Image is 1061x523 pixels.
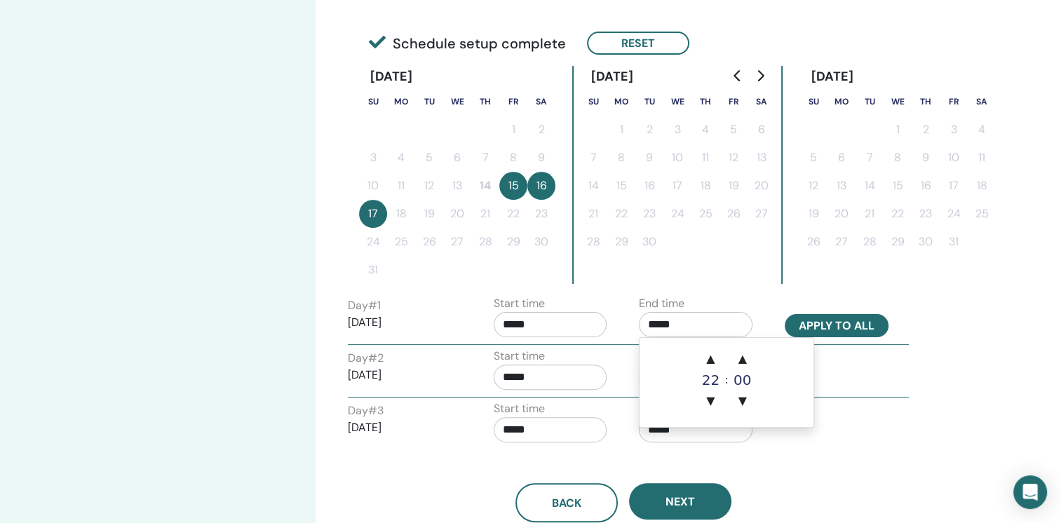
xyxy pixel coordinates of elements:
[635,144,663,172] button: 9
[607,116,635,144] button: 1
[719,144,748,172] button: 12
[607,172,635,200] button: 15
[729,387,757,415] span: ▼
[387,144,415,172] button: 4
[799,88,827,116] th: Sunday
[940,88,968,116] th: Friday
[856,200,884,228] button: 21
[443,144,471,172] button: 6
[635,172,663,200] button: 16
[348,367,461,383] p: [DATE]
[827,200,856,228] button: 20
[884,200,912,228] button: 22
[359,66,424,88] div: [DATE]
[359,144,387,172] button: 3
[348,419,461,436] p: [DATE]
[607,144,635,172] button: 8
[912,116,940,144] button: 2
[579,200,607,228] button: 21
[415,172,443,200] button: 12
[799,144,827,172] button: 5
[884,172,912,200] button: 15
[443,200,471,228] button: 20
[443,228,471,256] button: 27
[727,62,749,90] button: Go to previous month
[691,88,719,116] th: Thursday
[729,345,757,373] span: ▲
[499,172,527,200] button: 15
[884,88,912,116] th: Wednesday
[369,33,566,54] span: Schedule setup complete
[940,172,968,200] button: 17
[827,144,856,172] button: 6
[348,350,384,367] label: Day # 2
[443,88,471,116] th: Wednesday
[912,144,940,172] button: 9
[527,144,555,172] button: 9
[527,200,555,228] button: 23
[663,116,691,144] button: 3
[527,116,555,144] button: 2
[639,295,684,312] label: End time
[471,200,499,228] button: 21
[387,172,415,200] button: 11
[635,228,663,256] button: 30
[494,348,545,365] label: Start time
[471,228,499,256] button: 28
[724,345,728,415] div: :
[387,88,415,116] th: Monday
[912,228,940,256] button: 30
[940,116,968,144] button: 3
[629,483,731,519] button: Next
[968,88,996,116] th: Saturday
[696,373,724,387] div: 22
[827,172,856,200] button: 13
[1013,475,1047,509] div: Open Intercom Messenger
[579,172,607,200] button: 14
[415,144,443,172] button: 5
[696,345,724,373] span: ▲
[719,172,748,200] button: 19
[499,228,527,256] button: 29
[719,116,748,144] button: 5
[884,116,912,144] button: 1
[827,228,856,256] button: 27
[415,228,443,256] button: 26
[579,228,607,256] button: 28
[635,116,663,144] button: 2
[912,172,940,200] button: 16
[663,144,691,172] button: 10
[799,172,827,200] button: 12
[663,88,691,116] th: Wednesday
[415,200,443,228] button: 19
[515,483,618,522] button: Back
[827,88,856,116] th: Monday
[912,200,940,228] button: 23
[856,144,884,172] button: 7
[579,66,644,88] div: [DATE]
[359,88,387,116] th: Sunday
[499,200,527,228] button: 22
[696,387,724,415] span: ▼
[607,88,635,116] th: Monday
[719,200,748,228] button: 26
[635,88,663,116] th: Tuesday
[527,88,555,116] th: Saturday
[494,400,545,417] label: Start time
[940,144,968,172] button: 10
[494,295,545,312] label: Start time
[527,228,555,256] button: 30
[471,172,499,200] button: 14
[387,200,415,228] button: 18
[968,200,996,228] button: 25
[348,297,381,314] label: Day # 1
[799,228,827,256] button: 26
[691,144,719,172] button: 11
[579,88,607,116] th: Sunday
[799,66,865,88] div: [DATE]
[940,200,968,228] button: 24
[729,373,757,387] div: 00
[748,172,776,200] button: 20
[785,314,888,337] button: Apply to all
[579,144,607,172] button: 7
